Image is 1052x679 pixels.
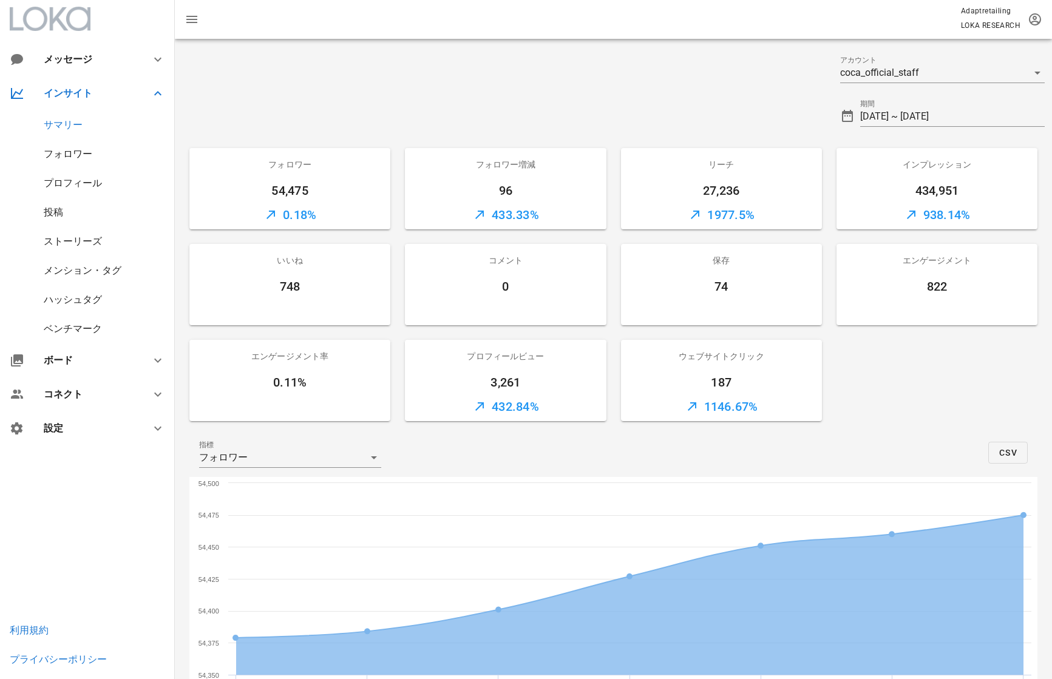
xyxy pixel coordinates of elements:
text: 54,500 [199,480,219,487]
div: 0.11% [189,373,390,392]
a: ストーリーズ [44,235,102,247]
div: 187 [621,373,822,392]
div: エンゲージメント [837,244,1037,277]
text: 54,350 [199,672,219,679]
a: プライバシーポリシー [10,654,107,665]
button: CSV [988,442,1028,464]
div: フォロワー増減 [405,148,606,181]
a: ハッシュタグ [44,294,102,305]
div: インプレッション [837,148,1037,181]
text: 54,475 [199,512,219,519]
div: 432.84% [405,392,606,421]
div: ボード [44,354,136,366]
div: メッセージ [44,53,131,65]
div: フォロワー [189,148,390,181]
div: インサイト [44,87,136,99]
div: 3,261 [405,373,606,392]
text: 54,425 [199,576,219,583]
div: フォロワー [199,452,248,463]
span: CSV [999,448,1017,458]
div: アカウントcoca_official_staff [840,63,1045,83]
div: 822 [837,277,1037,296]
div: 保存 [621,244,822,277]
text: 54,450 [199,544,219,551]
div: 1977.5% [621,200,822,229]
a: プロフィール [44,177,102,189]
div: coca_official_staff [840,67,919,78]
div: エンゲージメント率 [189,340,390,373]
a: 利用規約 [10,624,49,636]
a: 投稿 [44,206,63,218]
div: コネクト [44,388,136,400]
text: 54,375 [199,640,219,647]
a: メンション・タグ [44,265,121,276]
div: 指標フォロワー [199,448,381,467]
div: ウェブサイトクリック [621,340,822,373]
div: プロフィールビュー [405,340,606,373]
div: 0.18% [189,200,390,229]
div: リーチ [621,148,822,181]
div: 27,236 [621,181,822,200]
div: いいね [189,244,390,277]
div: 0 [405,277,606,296]
p: Adaptretailing [961,5,1020,17]
div: 748 [189,277,390,296]
a: ベンチマーク [44,323,102,334]
div: 設定 [44,422,136,434]
div: 1146.67% [621,392,822,421]
a: フォロワー [44,148,92,160]
div: 54,475 [189,181,390,200]
text: 54,400 [199,607,219,615]
div: コメント [405,244,606,277]
p: LOKA RESEARCH [961,19,1020,32]
a: サマリー [44,119,83,130]
div: 938.14% [837,200,1037,229]
div: 433.33% [405,200,606,229]
div: 74 [621,277,822,296]
div: 96 [405,181,606,200]
div: 434,951 [837,181,1037,200]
